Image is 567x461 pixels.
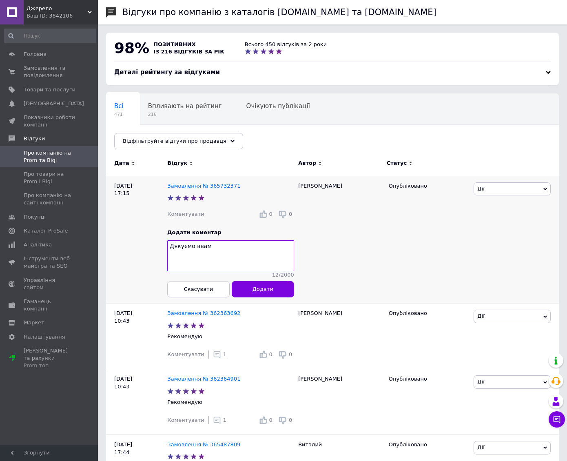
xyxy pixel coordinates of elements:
p: Рекомендую [167,333,294,340]
button: Скасувати [167,281,230,297]
div: Деталі рейтингу за відгуками [114,68,551,77]
span: позитивних [153,41,196,47]
span: Про компанію на сайті компанії [24,192,75,206]
span: 12 / 2000 [272,271,294,279]
h1: Відгуки про компанію з каталогів [DOMAIN_NAME] та [DOMAIN_NAME] [122,7,436,17]
span: [DEMOGRAPHIC_DATA] [24,100,84,107]
span: Коментувати [167,211,204,217]
div: [DATE] 17:15 [106,176,167,304]
span: 1 [223,417,226,423]
span: із 216 відгуків за рік [153,49,224,55]
span: Джерело [27,5,88,12]
div: [PERSON_NAME] [294,369,385,435]
a: Замовлення № 362364901 [167,376,240,382]
span: Замовлення та повідомлення [24,64,75,79]
span: Інструменти веб-майстра та SEO [24,255,75,270]
div: Коментувати [167,211,204,218]
div: [PERSON_NAME] [294,176,385,304]
div: Опубліковано [389,310,468,317]
div: Коментувати [167,417,204,424]
span: Опубліковані без комен... [114,133,197,141]
span: Гаманець компанії [24,298,75,313]
a: Замовлення № 362363692 [167,310,240,316]
div: [PERSON_NAME] [294,304,385,369]
span: Коментувати [167,417,204,423]
input: Пошук [4,29,96,43]
span: 98% [114,40,149,56]
span: 0 [289,211,292,217]
span: Скасувати [184,286,213,292]
span: Всі [114,102,124,110]
span: Дії [477,313,484,319]
span: Статус [387,160,407,167]
div: Коментувати [167,351,204,358]
span: 0 [289,351,292,357]
a: Замовлення № 365732371 [167,183,240,189]
span: Дії [477,379,484,385]
span: 0 [269,351,272,357]
div: 1 [213,350,226,359]
span: Додати [252,286,273,292]
span: Налаштування [24,333,65,341]
span: 471 [114,111,124,117]
span: 0 [269,211,272,217]
div: Опубліковано [389,182,468,190]
span: Деталі рейтингу за відгуками [114,69,220,76]
div: Ваш ID: 3842106 [27,12,98,20]
textarea: Дякуємо ввам [167,240,294,271]
span: Головна [24,51,47,58]
span: Відфільтруйте відгуки про продавця [123,138,226,144]
div: Опубліковано [389,375,468,383]
span: 1 [223,351,226,357]
a: Замовлення № 365487809 [167,441,240,448]
div: Всього 450 відгуків за 2 роки [245,41,327,48]
span: Покупці [24,213,46,221]
span: Відгук [167,160,187,167]
span: 0 [269,417,272,423]
span: Дії [477,186,484,192]
div: Prom топ [24,362,75,369]
span: Дата [114,160,129,167]
span: Про компанію на Prom та Bigl [24,149,75,164]
span: 216 [148,111,222,117]
span: Автор [298,160,316,167]
span: 0 [289,417,292,423]
span: Впливають на рейтинг [148,102,222,110]
p: Рекомендую [167,399,294,406]
div: Опубліковано [389,441,468,448]
button: Чат з покупцем [549,411,565,428]
span: Маркет [24,319,44,326]
span: Дії [477,444,484,450]
span: Аналітика [24,241,52,248]
button: Додати [232,281,294,297]
span: Очікують публікації [246,102,310,110]
span: Товари та послуги [24,86,75,93]
div: 1 [213,416,226,424]
span: Коментувати [167,351,204,357]
span: [PERSON_NAME] та рахунки [24,347,75,370]
span: Додати коментар [167,229,221,235]
div: [DATE] 10:43 [106,304,167,369]
span: Відгуки [24,135,45,142]
span: Про товари на Prom і Bigl [24,171,75,185]
div: [DATE] 10:43 [106,369,167,435]
span: Каталог ProSale [24,227,68,235]
span: Управління сайтом [24,277,75,291]
div: Опубліковані без коментаря [106,125,213,156]
span: Показники роботи компанії [24,114,75,129]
